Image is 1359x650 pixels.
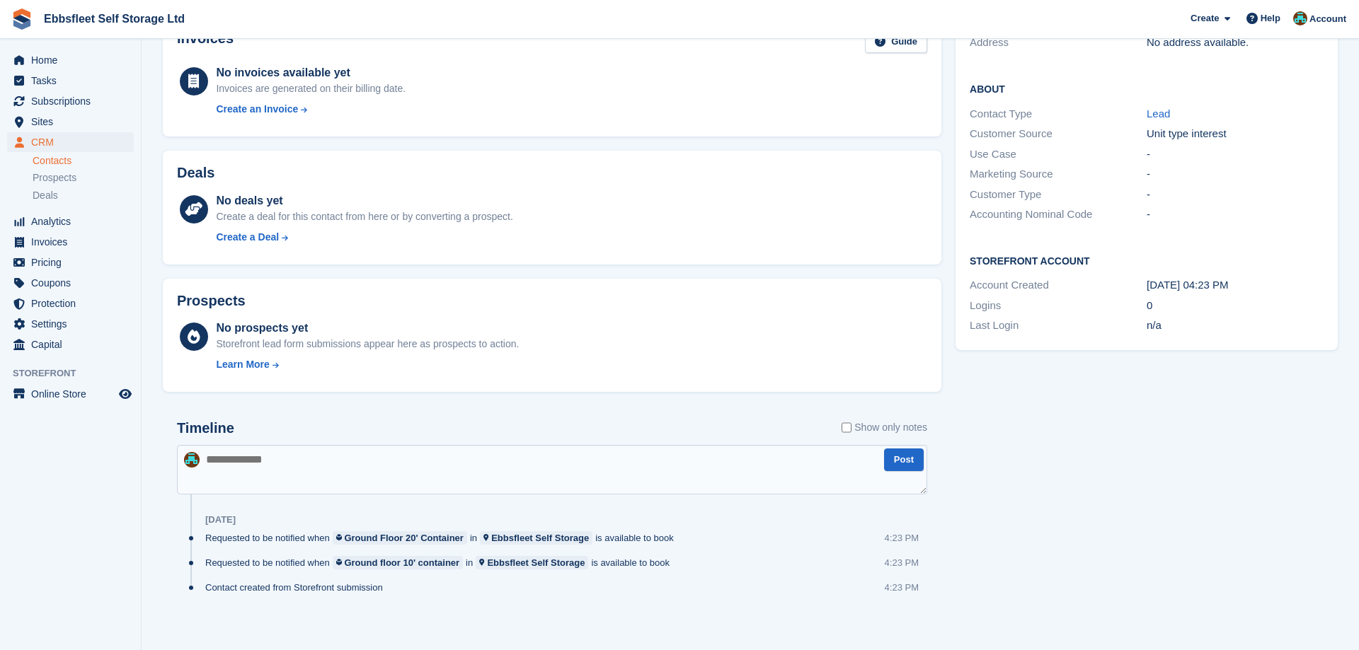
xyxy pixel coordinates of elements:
div: No prospects yet [216,320,519,337]
div: Customer Type [970,187,1147,203]
div: Customer Source [970,126,1147,142]
span: Tasks [31,71,116,91]
div: Address [970,35,1147,51]
div: Create a deal for this contact from here or by converting a prospect. [216,209,512,224]
h2: Deals [177,165,214,181]
a: Guide [865,30,927,54]
a: Create a Deal [216,230,512,245]
div: Contact created from Storefront submission [205,581,390,594]
div: No deals yet [216,192,512,209]
a: menu [7,232,134,252]
h2: Prospects [177,293,246,309]
a: menu [7,384,134,404]
div: Accounting Nominal Code [970,207,1147,223]
div: n/a [1147,318,1324,334]
div: Storefront lead form submissions appear here as prospects to action. [216,337,519,352]
div: Ebbsfleet Self Storage [487,556,585,569]
div: Marketing Source [970,166,1147,182]
div: Requested to be notified when in is available to book [205,556,677,569]
span: Home [31,50,116,70]
span: Settings [31,314,116,334]
div: Requested to be notified when in is available to book [205,531,681,545]
div: Create a Deal [216,230,279,245]
span: Protection [31,294,116,313]
input: Show only notes [842,420,851,435]
div: 4:23 PM [885,581,919,594]
span: Invoices [31,232,116,252]
div: Ground Floor 20' Container [344,531,464,545]
img: George Spring [184,452,200,468]
a: menu [7,132,134,152]
div: 0 [1147,298,1324,314]
div: No address available. [1147,35,1324,51]
div: - [1147,187,1324,203]
img: George Spring [1293,11,1307,25]
div: - [1147,146,1324,163]
a: menu [7,294,134,313]
span: Deals [33,189,58,202]
label: Show only notes [842,420,927,435]
span: Prospects [33,171,76,185]
div: Account Created [970,277,1147,294]
img: stora-icon-8386f47178a22dfd0bd8f6a31ec36ba5ce8667c1dd55bd0f319d3a0aa187defe.svg [11,8,33,30]
div: 4:23 PM [885,556,919,569]
a: Ebbsfleet Self Storage [476,556,588,569]
span: Sites [31,112,116,132]
div: - [1147,207,1324,223]
span: Online Store [31,384,116,404]
div: Ground floor 10' container [344,556,459,569]
a: menu [7,50,134,70]
div: Last Login [970,318,1147,334]
a: Ground Floor 20' Container [333,531,467,545]
a: Lead [1147,108,1170,120]
div: Contact Type [970,106,1147,122]
span: Account [1309,12,1346,26]
a: Deals [33,188,134,203]
a: Prospects [33,170,134,185]
a: Preview store [117,385,134,402]
div: [DATE] [205,514,236,526]
div: No invoices available yet [216,64,406,81]
div: Logins [970,298,1147,314]
a: Create an Invoice [216,102,406,117]
div: [DATE] 04:23 PM [1147,277,1324,294]
h2: About [970,81,1324,95]
span: Pricing [31,253,116,272]
button: Post [884,448,924,472]
div: Use Case [970,146,1147,163]
a: Learn More [216,357,519,372]
span: Capital [31,335,116,354]
h2: Storefront Account [970,253,1324,267]
h2: Timeline [177,420,234,436]
a: Ebbsfleet Self Storage [480,531,592,545]
a: Ground floor 10' container [333,556,463,569]
a: Ebbsfleet Self Storage Ltd [38,7,190,30]
span: Subscriptions [31,91,116,111]
div: 4:23 PM [885,531,919,545]
span: Storefront [13,366,141,381]
span: Coupons [31,273,116,293]
a: menu [7,253,134,272]
div: Ebbsfleet Self Storage [491,531,589,545]
span: Create [1191,11,1219,25]
a: menu [7,91,134,111]
a: menu [7,211,134,231]
div: Create an Invoice [216,102,298,117]
span: Help [1261,11,1280,25]
span: CRM [31,132,116,152]
div: Learn More [216,357,269,372]
a: menu [7,314,134,334]
a: menu [7,71,134,91]
a: menu [7,112,134,132]
a: Contacts [33,154,134,168]
a: menu [7,273,134,293]
div: - [1147,166,1324,182]
span: Analytics [31,211,116,231]
a: menu [7,335,134,354]
div: Unit type interest [1147,126,1324,142]
h2: Invoices [177,30,234,54]
div: Invoices are generated on their billing date. [216,81,406,96]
